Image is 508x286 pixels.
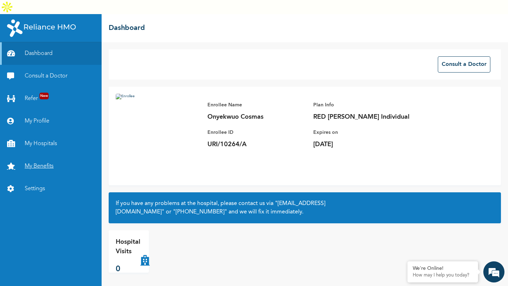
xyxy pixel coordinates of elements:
div: We're Online! [413,266,473,272]
p: Enrollee Name [207,101,306,109]
p: Hospital Visits [116,237,140,256]
a: "[PHONE_NUMBER]" [173,209,227,215]
h2: If you have any problems at the hospital, please contact us via or and we will fix it immediately. [116,199,494,216]
p: Onyekwuo Cosmas [207,113,306,121]
textarea: Type your message and hit 'Enter' [4,214,134,239]
div: FAQs [69,239,135,261]
img: d_794563401_company_1708531726252_794563401 [13,35,29,53]
p: 0 [116,263,140,275]
div: Chat with us now [37,39,119,49]
h2: Dashboard [109,23,145,33]
span: New [40,93,49,99]
p: URI/10264/A [207,140,306,149]
p: How may I help you today? [413,273,473,278]
span: We're online! [41,100,97,171]
p: Plan Info [313,101,412,109]
img: RelianceHMO's Logo [7,19,76,37]
div: Minimize live chat window [116,4,133,20]
img: Enrollee [116,94,200,178]
span: Conversation [4,251,69,256]
p: [DATE] [313,140,412,149]
p: RED [PERSON_NAME] Individual [313,113,412,121]
button: Consult a Doctor [438,56,490,73]
p: Enrollee ID [207,128,306,137]
p: Expires on [313,128,412,137]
